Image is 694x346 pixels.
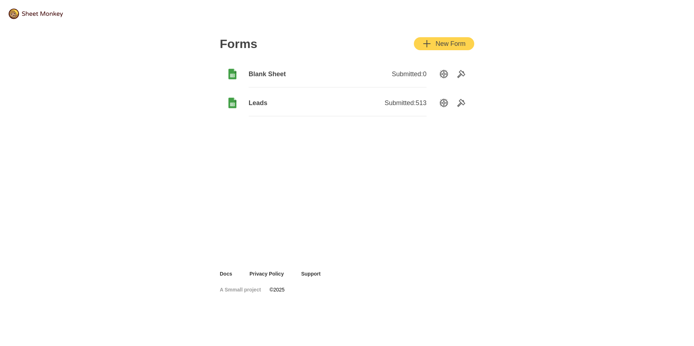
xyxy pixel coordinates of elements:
[220,36,257,51] h2: Forms
[392,70,427,78] span: Submitted: 0
[457,70,466,78] svg: Tools
[440,99,448,107] svg: SettingsOption
[249,99,338,107] span: Leads
[301,270,321,277] a: Support
[457,99,466,107] svg: Tools
[423,39,431,48] svg: Add
[220,270,232,277] a: Docs
[9,9,63,19] img: logo@2x.png
[220,286,261,293] a: A Smmall project
[414,37,474,50] button: AddNew Form
[385,99,427,107] span: Submitted: 513
[440,70,448,78] svg: SettingsOption
[270,286,284,293] span: © 2025
[423,39,466,48] div: New Form
[249,270,284,277] a: Privacy Policy
[249,70,338,78] span: Blank Sheet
